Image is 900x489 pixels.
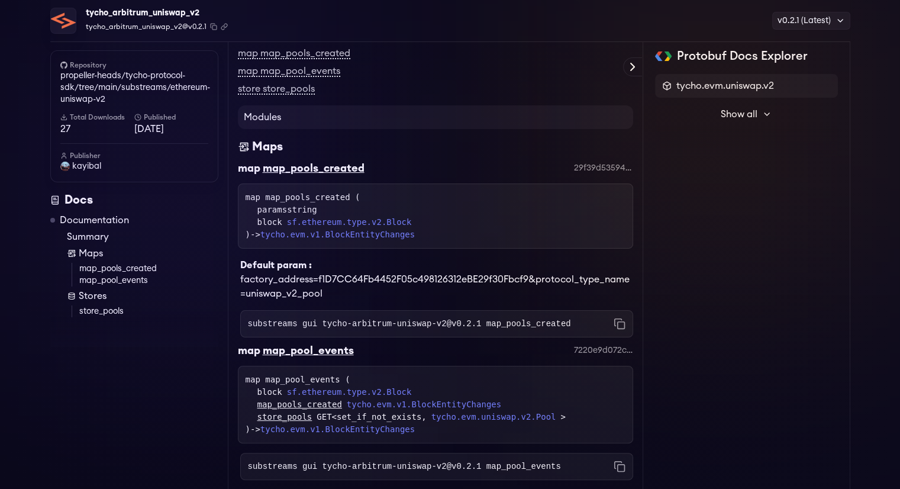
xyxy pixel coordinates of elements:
[67,230,218,244] a: Summary
[246,374,625,436] div: map map_pool_events ( )
[287,216,412,229] a: sf.ethereum.type.v2.Block
[238,105,633,129] h4: Modules
[263,160,364,176] div: map_pools_created
[60,60,208,70] h6: Repository
[240,260,312,270] b: Default param :
[257,216,625,229] div: block
[221,23,228,30] button: Copy .spkg link to clipboard
[238,84,315,95] a: store store_pools
[79,263,218,275] a: map_pools_created
[86,5,228,21] div: tycho_arbitrum_uniswap_v2
[676,48,807,65] h2: Protobuf Docs Explorer
[60,70,208,105] a: propeller-heads/tycho-protocol-sdk/tree/main/substreams/ethereum-uniswap-v2
[238,160,260,176] div: map
[60,160,208,172] a: kayibal
[238,139,250,155] img: Maps icon
[248,461,561,472] code: substreams gui tycho-arbitrum-uniswap-v2@v0.2.1 map_pool_events
[240,275,630,298] span: factory_address=f1D7CC64Fb4452F05c498126312eBE29f30Fbcf9&protocol_type_name=uniswap_v2_pool
[60,62,67,69] img: github
[134,112,208,122] h6: Published
[257,204,625,216] div: paramsstring
[287,386,412,398] a: sf.ethereum.type.v2.Block
[248,318,571,330] code: substreams gui tycho-arbitrum-uniswap-v2@v0.2.1 map_pools_created
[51,8,76,33] img: Package Logo
[67,289,218,303] a: Stores
[60,213,129,227] a: Documentation
[574,162,633,174] div: 29f39d535948e22631bb46cafe0def26f69ae112
[676,79,774,93] span: tycho.evm.uniswap.v2
[238,49,350,59] a: map map_pools_created
[721,107,757,121] span: Show all
[238,342,260,359] div: map
[655,52,672,61] img: Protobuf
[79,275,218,287] a: map_pool_events
[655,102,838,126] button: Show all
[257,411,312,423] a: store_pools
[238,66,340,77] a: map map_pool_events
[252,139,283,155] div: Maps
[431,411,556,423] a: tycho.evm.uniswap.v2.Pool
[67,246,218,260] a: Maps
[260,230,415,239] a: tycho.evm.v1.BlockEntityChanges
[772,12,850,30] div: v0.2.1 (Latest)
[614,461,625,472] button: Copy command to clipboard
[67,291,76,301] img: Store icon
[347,398,501,411] a: tycho.evm.v1.BlockEntityChanges
[86,21,207,32] span: tycho_arbitrum_uniswap_v2@v0.2.1
[250,424,415,434] span: ->
[574,345,633,356] div: 7220e9d072cf2b01a5068b135683c813f3f44ee6
[614,318,625,330] button: Copy command to clipboard
[250,230,415,239] span: ->
[79,305,218,317] a: store_pools
[72,160,101,172] span: kayibal
[60,122,134,136] span: 27
[257,386,625,398] div: block
[257,398,342,411] a: map_pools_created
[263,342,354,359] div: map_pool_events
[246,191,625,241] div: map map_pools_created ( )
[257,411,625,423] div: GET<set_if_not_exists, >
[60,151,208,160] h6: Publisher
[260,424,415,434] a: tycho.evm.v1.BlockEntityChanges
[60,162,70,171] img: User Avatar
[60,112,134,122] h6: Total Downloads
[50,192,218,208] div: Docs
[134,122,208,136] span: [DATE]
[67,249,76,258] img: Map icon
[210,23,217,30] button: Copy package name and version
